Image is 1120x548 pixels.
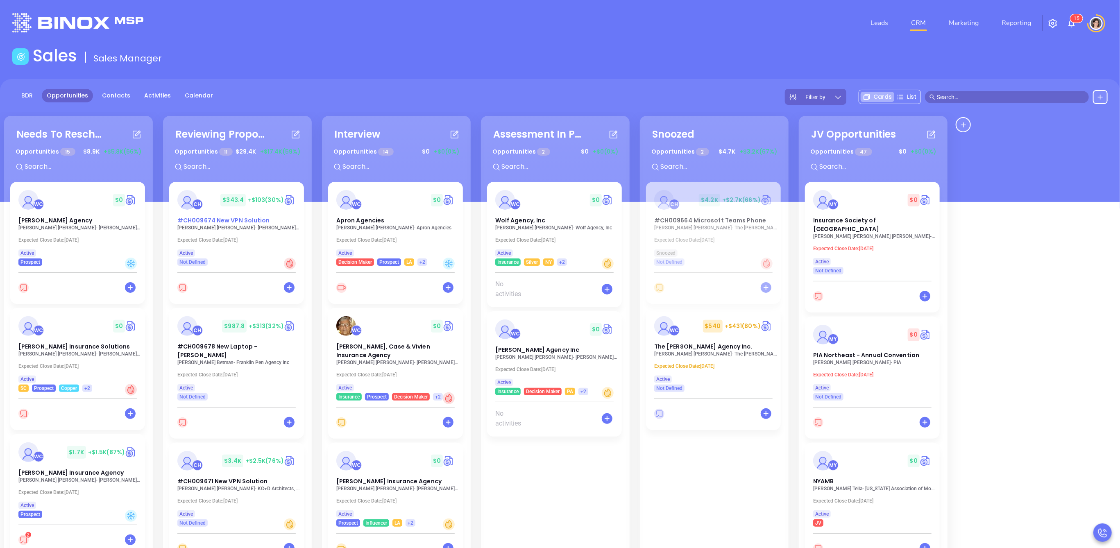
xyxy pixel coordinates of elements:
p: Kimberly Zielinski - PIA [813,360,936,365]
div: Hot [443,392,455,404]
input: Search... [342,161,465,172]
p: Michael Herman - Hank Lane Music & Productions [177,225,300,231]
img: Davenport Insurance Solutions [18,316,38,336]
a: profileWalter Contreras$0Circle dollar[PERSON_NAME] Agency Inc[PERSON_NAME] [PERSON_NAME]- [PERSO... [487,311,622,395]
img: Quote [761,194,773,206]
span: Harlan Insurance Agency [336,477,442,485]
span: Prospect [20,258,40,267]
p: Philip Davenport - Davenport Insurance Solutions [18,351,141,357]
p: Lisa DelPercio - KG+D Architects, PC [177,486,300,491]
span: NY [545,258,552,267]
span: Active [179,249,193,258]
a: Opportunities [42,89,93,102]
span: +2 [408,519,413,528]
span: Insurance [497,387,519,396]
img: #CH009671 New VPN Solution [177,451,197,471]
span: $ 3.4K [222,455,243,467]
div: Warm [602,258,614,269]
span: Lowry-Dunham, Case & Vivien Insurance Agency [336,342,430,359]
p: Mel Leveque - Apron Agencies [336,225,459,231]
div: Assessment In ProgressOpportunities 2$0+$0(0%) [487,122,623,182]
span: Active [497,378,511,387]
div: Carla Humber [192,199,203,210]
a: Leads [867,15,891,31]
span: +2 [435,392,441,401]
span: Decision Maker [526,387,560,396]
a: profileCarla Humber$4.2K+$2.7K(66%)Circle dollar#CH009664 Microsoft Teams Phone[PERSON_NAME] [PER... [646,182,781,266]
span: search [930,94,935,100]
p: Connie Caputo - Wolf Agency, Inc [495,225,618,231]
p: Opportunities [651,144,709,159]
p: Ted Butz - Dreher Agency Inc [495,354,618,360]
div: SnoozedOpportunities 2$4.7K+$3.2K(67%) [646,122,782,182]
div: Interview [334,127,380,142]
img: Quote [125,320,137,332]
a: profileWalter Contreras$0Circle dollar[PERSON_NAME] Agency[PERSON_NAME] [PERSON_NAME]- [PERSON_NA... [10,182,145,266]
div: Assessment In Progress [493,127,583,142]
p: Expected Close Date: [DATE] [18,489,141,495]
a: Quote [284,194,296,206]
span: +$431 (80%) [725,322,761,330]
span: $ 1.7K [67,446,86,459]
div: Carla Humber [192,325,203,336]
img: iconSetting [1048,18,1058,28]
input: Search... [818,161,941,172]
img: Dreher Agency Inc [495,319,515,339]
span: List [907,93,916,101]
div: Cold [125,510,137,522]
a: profileWalter Contreras$0Circle dollar[PERSON_NAME], Case & Vivien Insurance Agency[PERSON_NAME] ... [328,308,463,401]
div: Cold [443,258,455,269]
span: $ 0 [590,194,602,206]
span: +$17.4K (59%) [260,147,300,156]
div: profileWalter Contreras$0Circle dollarApron Agencies[PERSON_NAME] [PERSON_NAME]- Apron AgenciesEx... [328,182,465,308]
p: Opportunities [333,144,394,159]
a: profileCarla Humber$343.4+$103(30%)Circle dollar#CH009674 New VPN Solution[PERSON_NAME] [PERSON_N... [169,182,304,266]
span: +$5.8K (66%) [104,147,141,156]
a: profileWalter Contreras$540+$431(80%)Circle dollarThe [PERSON_NAME] Agency Inc.[PERSON_NAME] [PER... [646,308,781,392]
span: Decision Maker [338,258,372,267]
p: Expected Close Date: [DATE] [654,237,777,243]
a: Activities [139,89,176,102]
a: profileWalter Contreras$1.7K+$1.5K(87%)Circle dollar[PERSON_NAME] Insurance Agency[PERSON_NAME] [... [10,434,145,518]
span: 14 [378,148,393,156]
span: +$0 (0%) [911,147,936,156]
img: Quote [284,320,296,332]
span: +$2.5K (76%) [245,457,284,465]
img: #CH009678 New Laptop - Robert Betman [177,316,197,336]
span: Prospect [338,519,358,528]
span: Copper [61,384,77,393]
img: #CH009674 New VPN Solution [177,190,197,210]
span: PA [567,387,573,396]
p: Expected Close Date: [DATE] [177,372,300,378]
span: Active [179,510,193,519]
img: Wolf Agency, Inc [495,190,515,210]
img: Quote [602,323,614,335]
span: $ 0 [908,328,920,341]
img: Quote [761,320,773,332]
input: Search... [660,161,782,172]
span: Prospect [379,258,399,267]
div: profileMegan Youmans$0Circle dollarInsurance Society of [GEOGRAPHIC_DATA][PERSON_NAME] [PERSON_NA... [805,182,941,317]
img: Quote [125,446,137,458]
span: +2 [84,384,90,393]
div: JV OpportunitiesOpportunities 47$0+$0(0%) [805,122,941,182]
a: Quote [920,455,932,467]
sup: 2 [25,532,31,538]
a: profileMegan Youmans$0Circle dollarPIA Northeast - Annual Convention[PERSON_NAME] [PERSON_NAME]- ... [805,317,940,401]
span: 15 [60,148,75,156]
span: #CH009671 New VPN Solution [177,477,268,485]
div: Warm [443,519,455,530]
a: Quote [443,320,455,332]
span: Active [815,257,829,266]
span: $ 0 [897,145,909,158]
div: profileWalter Contreras$0Circle dollarWolf Agency, Inc[PERSON_NAME] [PERSON_NAME]- Wolf Agency, I... [487,182,623,311]
div: InterviewOpportunities 14$0+$0(0%) [328,122,465,182]
div: Walter Contreras [510,328,521,339]
span: +$103 (30%) [248,196,284,204]
span: Silver [526,258,538,267]
div: Snoozed [652,127,695,142]
a: Quote [920,328,932,341]
a: profileWalter Contreras$0Circle dollar[PERSON_NAME] Insurance Solutions[PERSON_NAME] [PERSON_NAME... [10,308,145,392]
span: $ 29.4K [234,145,258,158]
